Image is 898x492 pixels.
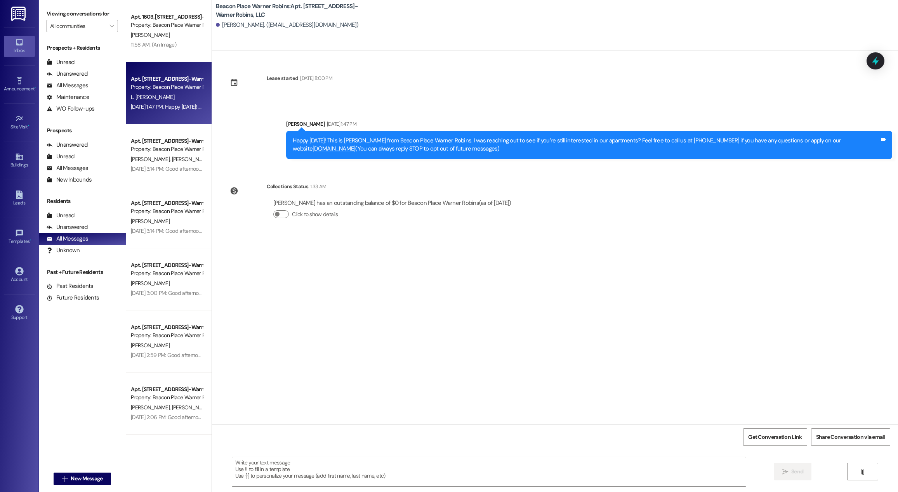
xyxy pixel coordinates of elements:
div: All Messages [47,164,88,172]
a: Support [4,303,35,324]
div: Prospects + Residents [39,44,126,52]
span: [PERSON_NAME] [131,280,170,287]
div: New Inbounds [47,176,92,184]
div: Happy [DATE]! This is [PERSON_NAME] from Beacon Place Warner Robins. I was reaching out to see if... [293,137,880,153]
div: Property: Beacon Place Warner Robins [131,207,203,215]
b: Beacon Place Warner Robins: Apt. [STREET_ADDRESS]-Warner Robins, LLC [216,2,371,19]
div: Prospects [39,126,126,135]
div: Apt. [STREET_ADDRESS]-Warner Robins, LLC [131,323,203,331]
i:  [860,469,865,475]
button: New Message [54,473,111,485]
i:  [62,476,68,482]
div: Property: Beacon Place Warner Robins [131,393,203,402]
span: • [28,123,29,128]
div: Maintenance [47,93,89,101]
div: [DATE] 3:00 PM: Good afternoon! This is a reminder that we need you to complete your renewal leas... [131,289,879,296]
div: Apt. [STREET_ADDRESS]-Warner Robins, LLC [131,75,203,83]
i:  [109,23,114,29]
a: Buildings [4,150,35,171]
span: Share Conversation via email [816,433,885,441]
div: Property: Beacon Place Warner Robins [131,145,203,153]
a: Account [4,265,35,286]
div: [DATE] 1:47 PM: Happy [DATE]! This is [PERSON_NAME] from Beacon Place Warner Robins. I was reachi... [131,103,862,110]
div: Unread [47,152,75,161]
div: Apt. 1603, [STREET_ADDRESS]-Warner Robins, LLC [131,13,203,21]
div: Past + Future Residents [39,268,126,276]
div: Apt. [STREET_ADDRESS]-Warner Robins, LLC [131,385,203,393]
div: [DATE] 3:14 PM: Good afternoon! This is a reminder that we need you to complete your renewal leas... [131,227,876,234]
div: Unanswered [47,70,88,78]
div: Unanswered [47,223,88,231]
div: [DATE] 8:00 PM [298,74,332,82]
span: [PERSON_NAME] [131,342,170,349]
div: [PERSON_NAME] has an outstanding balance of $0 for Beacon Place Warner Robins (as of [DATE]) [273,199,511,207]
div: Lease started [267,74,299,82]
span: [PERSON_NAME] [131,218,170,225]
div: Past Residents [47,282,94,290]
div: [DATE] 2:59 PM: Good afternoon! This is a reminder that we need you to complete your renewal leas... [131,352,878,359]
button: Send [774,463,812,480]
span: [PERSON_NAME] [131,156,172,163]
span: [PERSON_NAME] [172,156,210,163]
div: Unanswered [47,141,88,149]
span: Send [791,468,803,476]
span: [PERSON_NAME] [131,404,172,411]
div: Unknown [47,246,80,255]
div: Property: Beacon Place Warner Robins [131,21,203,29]
span: [PERSON_NAME] [172,404,210,411]
div: Apt. [STREET_ADDRESS]-Warner Robins, LLC [131,137,203,145]
div: Apt. [STREET_ADDRESS]-Warner Robins, LLC [131,199,203,207]
div: Unread [47,58,75,66]
div: 11:58 AM: (An Image) [131,41,176,48]
div: Residents [39,197,126,205]
div: All Messages [47,235,88,243]
div: [PERSON_NAME]. ([EMAIL_ADDRESS][DOMAIN_NAME]) [216,21,359,29]
div: Property: Beacon Place Warner Robins [131,331,203,340]
img: ResiDesk Logo [11,7,27,21]
input: All communities [50,20,106,32]
a: [DOMAIN_NAME] [313,145,355,152]
span: • [30,237,31,243]
a: Site Visit • [4,112,35,133]
div: All Messages [47,81,88,90]
label: Click to show details [292,210,338,218]
div: [DATE] 1:47 PM [325,120,356,128]
div: Property: Beacon Place Warner Robins [131,83,203,91]
div: Apt. [STREET_ADDRESS]-Warner Robins, LLC [131,261,203,269]
a: Inbox [4,36,35,57]
i:  [782,469,788,475]
a: Leads [4,188,35,209]
span: • [35,85,36,90]
div: WO Follow-ups [47,105,94,113]
span: L. [PERSON_NAME] [131,94,174,100]
span: [PERSON_NAME] [131,31,170,38]
a: Templates • [4,227,35,248]
div: Unread [47,211,75,220]
div: Property: Beacon Place Warner Robins [131,269,203,277]
label: Viewing conversations for [47,8,118,20]
div: 1:33 AM [308,182,326,191]
button: Share Conversation via email [811,428,890,446]
span: Get Conversation Link [748,433,802,441]
button: Get Conversation Link [743,428,807,446]
span: New Message [71,475,102,483]
div: [DATE] 2:06 PM: Good afternoon! This is a reminder that we need you to complete your renewal leas... [131,414,879,421]
div: Collections Status [267,182,308,191]
div: Future Residents [47,294,99,302]
div: [PERSON_NAME] [286,120,892,131]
